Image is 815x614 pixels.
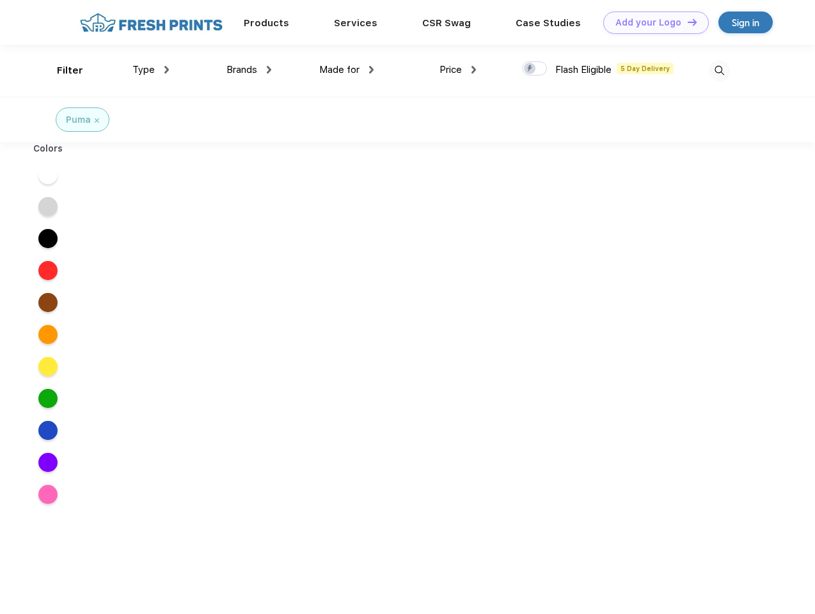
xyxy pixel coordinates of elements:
[334,17,377,29] a: Services
[244,17,289,29] a: Products
[718,12,773,33] a: Sign in
[164,66,169,74] img: dropdown.png
[688,19,697,26] img: DT
[76,12,226,34] img: fo%20logo%202.webp
[439,64,462,75] span: Price
[226,64,257,75] span: Brands
[132,64,155,75] span: Type
[732,15,759,30] div: Sign in
[95,118,99,123] img: filter_cancel.svg
[319,64,360,75] span: Made for
[422,17,471,29] a: CSR Swag
[267,66,271,74] img: dropdown.png
[24,142,73,155] div: Colors
[369,66,374,74] img: dropdown.png
[615,17,681,28] div: Add your Logo
[66,113,91,127] div: Puma
[471,66,476,74] img: dropdown.png
[57,63,83,78] div: Filter
[617,63,674,74] span: 5 Day Delivery
[555,64,612,75] span: Flash Eligible
[709,60,730,81] img: desktop_search.svg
